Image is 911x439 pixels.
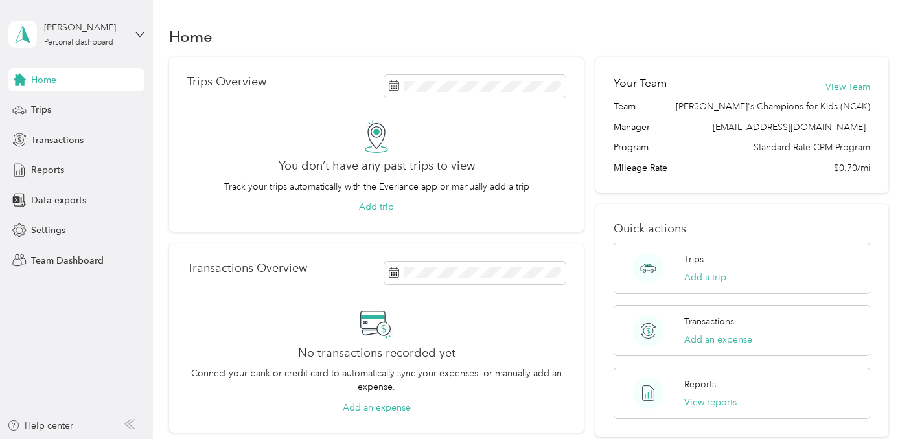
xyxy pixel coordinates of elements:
[713,122,866,133] span: [EMAIL_ADDRESS][DOMAIN_NAME]
[684,333,752,346] button: Add an expense
[31,73,56,87] span: Home
[31,133,84,147] span: Transactions
[31,223,65,237] span: Settings
[684,396,737,409] button: View reports
[298,346,455,360] h2: No transactions recorded yet
[44,39,113,47] div: Personal dashboard
[676,100,870,113] span: [PERSON_NAME]'s Champions for Kids (NC4K)
[31,163,64,177] span: Reports
[31,194,86,207] span: Data exports
[614,120,650,134] span: Manager
[684,253,704,266] p: Trips
[684,315,734,328] p: Transactions
[7,419,73,433] button: Help center
[343,401,411,414] button: Add an expense
[187,262,307,275] p: Transactions Overview
[754,141,870,154] span: Standard Rate CPM Program
[614,141,649,154] span: Program
[279,159,475,173] h2: You don’t have any past trips to view
[825,80,870,94] button: View Team
[684,271,726,284] button: Add a trip
[834,161,870,175] span: $0.70/mi
[224,180,529,194] p: Track your trips automatically with the Everlance app or manually add a trip
[614,161,667,175] span: Mileage Rate
[614,100,636,113] span: Team
[187,366,566,394] p: Connect your bank or credit card to automatically sync your expenses, or manually add an expense.
[31,103,51,117] span: Trips
[359,200,394,214] button: Add trip
[838,366,911,439] iframe: Everlance-gr Chat Button Frame
[44,21,125,34] div: [PERSON_NAME]
[614,75,667,91] h2: Your Team
[614,222,871,236] p: Quick actions
[169,30,213,43] h1: Home
[684,377,716,391] p: Reports
[31,254,104,267] span: Team Dashboard
[187,75,266,89] p: Trips Overview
